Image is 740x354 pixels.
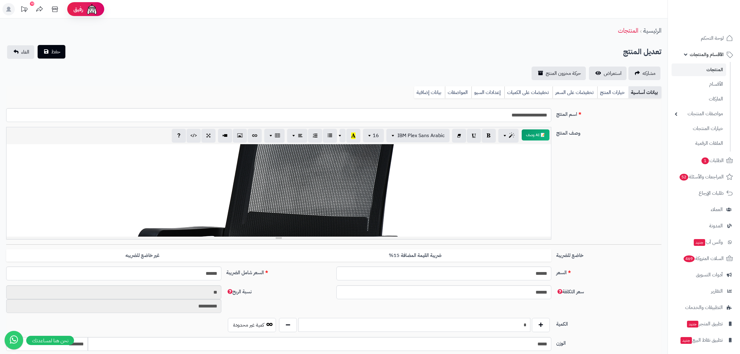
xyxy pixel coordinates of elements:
[554,249,664,259] label: خاضع للضريبة
[30,2,34,6] div: 10
[672,333,736,348] a: تطبيق نقاط البيعجديد
[680,337,692,344] span: جديد
[554,337,664,347] label: الوزن
[711,287,723,295] span: التقارير
[73,6,83,13] span: رفيق
[86,3,98,15] img: ai-face.png
[628,86,661,99] a: بيانات أساسية
[532,67,586,80] a: حركة مخزون المنتج
[604,70,622,77] span: استعراض
[672,316,736,331] a: تطبيق المتجرجديد
[643,26,661,35] a: الرئيسية
[471,86,504,99] a: إعدادات السيو
[554,108,664,118] label: اسم المنتج
[21,48,29,56] span: الغاء
[363,129,384,142] button: 16
[373,132,379,139] span: 16
[687,321,698,328] span: جديد
[554,127,664,137] label: وصف المنتج
[6,249,279,262] label: غير خاضع للضريبه
[672,300,736,315] a: التطبيقات والخدمات
[672,31,736,46] a: لوحة التحكم
[672,235,736,250] a: وآتس آبجديد
[693,238,723,246] span: وآتس آب
[701,157,709,164] span: 1
[672,284,736,299] a: التقارير
[589,67,627,80] a: استعراض
[672,202,736,217] a: العملاء
[680,336,723,344] span: تطبيق نقاط البيع
[386,129,450,142] button: IBM Plex Sans Arabic
[711,205,723,214] span: العملاء
[597,86,628,99] a: خيارات المنتج
[672,122,726,135] a: خيارات المنتجات
[672,267,736,282] a: أدوات التسويق
[397,132,445,139] span: IBM Plex Sans Arabic
[623,46,661,58] h2: تعديل المنتج
[709,222,723,230] span: المدونة
[672,137,726,150] a: الملفات الرقمية
[701,156,724,165] span: الطلبات
[504,86,553,99] a: تخفيضات على الكميات
[672,92,726,106] a: الماركات
[226,288,252,295] span: نسبة الربح
[16,3,32,17] a: تحديثات المنصة
[685,303,723,312] span: التطبيقات والخدمات
[686,319,723,328] span: تطبيق المتجر
[672,63,726,76] a: المنتجات
[683,254,724,263] span: السلات المتروكة
[690,50,724,59] span: الأقسام والمنتجات
[445,86,471,99] a: المواصفات
[553,86,597,99] a: تخفيضات على السعر
[672,153,736,168] a: الطلبات1
[672,78,726,91] a: الأقسام
[672,107,726,120] a: مواصفات المنتجات
[679,173,724,181] span: المراجعات والأسئلة
[696,271,723,279] span: أدوات التسويق
[51,48,60,55] span: حفظ
[680,173,689,181] span: 52
[684,255,695,262] span: 469
[672,218,736,233] a: المدونة
[672,186,736,201] a: طلبات الإرجاع
[643,70,656,77] span: مشاركه
[522,129,549,140] button: 📝 AI وصف
[554,318,664,328] label: الكمية
[38,45,65,59] button: حفظ
[414,86,445,99] a: بيانات إضافية
[279,249,551,262] label: ضريبة القيمة المضافة 15%
[701,34,724,43] span: لوحة التحكم
[554,267,664,276] label: السعر
[556,288,584,295] span: سعر التكلفة
[7,45,34,59] a: الغاء
[546,70,581,77] span: حركة مخزون المنتج
[672,251,736,266] a: السلات المتروكة469
[698,14,734,27] img: logo-2.png
[672,169,736,184] a: المراجعات والأسئلة52
[699,189,724,197] span: طلبات الإرجاع
[618,26,638,35] a: المنتجات
[694,239,705,246] span: جديد
[224,267,334,276] label: السعر شامل الضريبة
[628,67,660,80] a: مشاركه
